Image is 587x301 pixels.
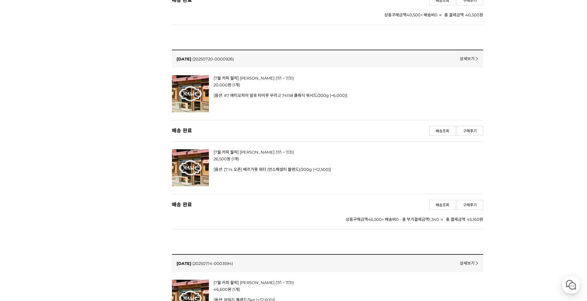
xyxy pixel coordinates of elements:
span: 원 [227,156,230,161]
span: 수량 [232,287,240,292]
div: 주문처리상태 [172,120,483,141]
span: 배송 완료 [172,200,192,210]
a: 구매후기 [457,200,483,210]
strong: 상품명 [214,75,406,81]
span: 주문일자 [177,56,191,61]
a: 상세보기 [460,56,477,61]
div: 상품구매금액 + 배송비 [346,215,439,224]
span: 원 [479,217,483,222]
a: [7월 커피 월픽] [PERSON_NAME] (7/1 ~ 7/31) [214,280,294,285]
span: 설정 [95,205,103,210]
strong: 26,500 [214,156,227,161]
span: 판매가 [214,287,231,292]
a: 홈 [2,196,41,211]
span: 수량 [231,156,239,161]
p: [옵션: [7.14 오픈] 베르가못 워터 (언스페셜티 블렌드)/200g (+12,500)] [214,167,406,172]
p: [옵션: #7 에티오피아 알로 타미루 무라고 74158 클래식 워시드/200g (+6,000)] [214,93,406,98]
a: 설정 [79,196,118,211]
strong: 46,500 [368,217,382,222]
strong: 40,500 [465,12,483,17]
span: 원 [228,82,231,87]
a: 배송조회 [429,200,456,210]
a: (20250720-0000926) [192,56,234,61]
a: 구매후기 [457,126,483,136]
a: 대화 [41,196,79,211]
strong: 20,000 [214,82,228,87]
strong: 0 [435,12,438,17]
span: 주문번호 [192,261,233,266]
a: 상세보기 [460,260,477,266]
span: 판매가 [214,82,231,87]
strong: 40,500 [406,12,421,17]
strong: 총 결제금액 [446,217,465,222]
a: 배송조회 [429,126,456,136]
div: 주문처리상태 [172,194,483,215]
span: - 총 부가결제금액 [400,217,439,222]
a: [7월 커피 월픽] [PERSON_NAME] (7/1 ~ 7/31) [214,76,294,80]
strong: 총 결제금액 [444,12,464,17]
strong: 46,600 [214,287,228,292]
span: 원 [479,12,483,17]
span: 원 [228,287,231,292]
strong: 45,160 [467,217,483,222]
span: 판매가 [214,156,230,161]
span: 주문번호 [192,56,234,61]
a: (20250714-0003594) [192,261,233,266]
strong: 상품명 [214,280,406,285]
strong: 0 [396,217,399,222]
strong: 1,340 [429,217,439,222]
div: 상품구매금액 + 배송비 [384,11,438,19]
span: 수량 [232,82,240,87]
span: 홈 [19,205,23,210]
span: 배송 완료 [172,126,192,136]
a: [7월 커피 월픽] [PERSON_NAME] (7/1 ~ 7/31) [214,150,294,155]
strong: 상품명 [214,149,406,155]
span: 대화 [56,205,64,210]
span: 주문일자 [177,261,191,266]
